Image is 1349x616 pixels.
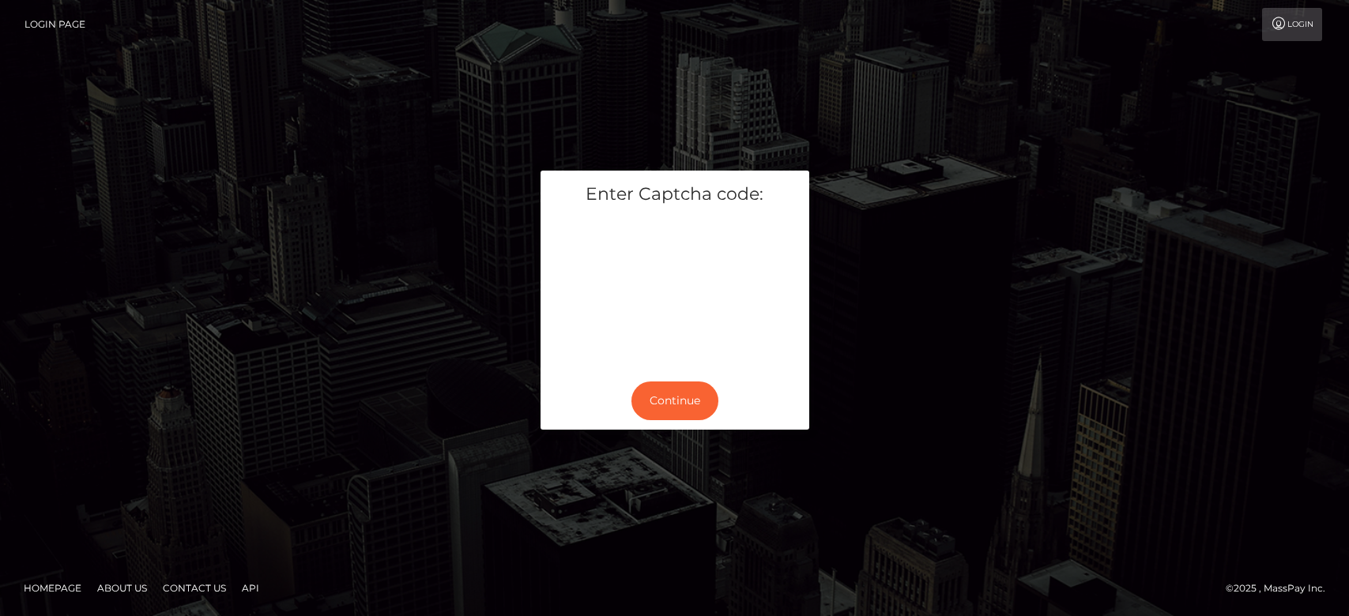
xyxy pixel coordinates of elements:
a: Login [1262,8,1322,41]
a: Homepage [17,576,88,600]
div: © 2025 , MassPay Inc. [1226,580,1337,597]
iframe: mtcaptcha [552,219,797,359]
button: Continue [631,381,718,420]
a: About Us [91,576,153,600]
h5: Enter Captcha code: [552,182,797,207]
a: Contact Us [156,576,232,600]
a: API [236,576,266,600]
a: Login Page [24,8,85,41]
